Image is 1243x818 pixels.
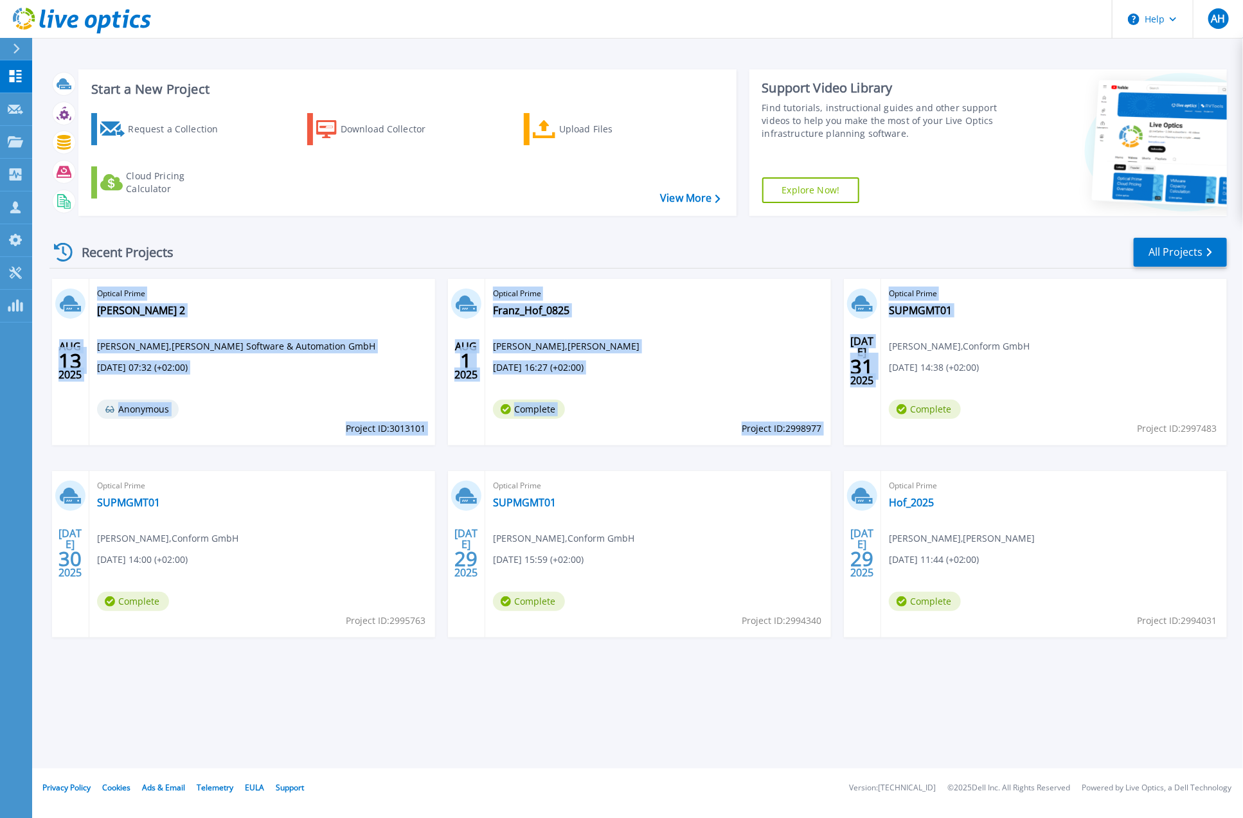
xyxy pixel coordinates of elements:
[307,113,451,145] a: Download Collector
[1082,784,1231,792] li: Powered by Live Optics, a Dell Technology
[42,782,91,793] a: Privacy Policy
[889,531,1035,546] span: [PERSON_NAME] , [PERSON_NAME]
[126,170,229,195] div: Cloud Pricing Calculator
[524,113,667,145] a: Upload Files
[493,400,565,419] span: Complete
[454,553,478,564] span: 29
[762,102,1006,140] div: Find tutorials, instructional guides and other support videos to help you make the most of your L...
[97,400,179,419] span: Anonymous
[889,400,961,419] span: Complete
[142,782,185,793] a: Ads & Email
[1134,238,1227,267] a: All Projects
[889,360,979,375] span: [DATE] 14:38 (+02:00)
[660,192,720,204] a: View More
[850,361,873,372] span: 31
[454,337,478,384] div: AUG 2025
[197,782,233,793] a: Telemetry
[762,80,1006,96] div: Support Video Library
[97,531,238,546] span: [PERSON_NAME] , Conform GmbH
[493,479,823,493] span: Optical Prime
[1138,422,1217,436] span: Project ID: 2997483
[889,496,934,509] a: Hof_2025
[559,116,662,142] div: Upload Files
[850,553,873,564] span: 29
[742,614,821,628] span: Project ID: 2994340
[276,782,304,793] a: Support
[493,287,823,301] span: Optical Prime
[1211,13,1225,24] span: AH
[889,287,1219,301] span: Optical Prime
[889,479,1219,493] span: Optical Prime
[947,784,1070,792] li: © 2025 Dell Inc. All Rights Reserved
[49,236,191,268] div: Recent Projects
[762,177,860,203] a: Explore Now!
[97,553,188,567] span: [DATE] 14:00 (+02:00)
[58,529,82,576] div: [DATE] 2025
[97,360,188,375] span: [DATE] 07:32 (+02:00)
[493,339,639,353] span: [PERSON_NAME] , [PERSON_NAME]
[889,592,961,611] span: Complete
[889,304,952,317] a: SUPMGMT01
[341,116,443,142] div: Download Collector
[493,592,565,611] span: Complete
[460,355,472,366] span: 1
[91,82,720,96] h3: Start a New Project
[1138,614,1217,628] span: Project ID: 2994031
[97,339,375,353] span: [PERSON_NAME] , [PERSON_NAME] Software & Automation GmbH
[91,113,235,145] a: Request a Collection
[493,496,556,509] a: SUPMGMT01
[889,553,979,567] span: [DATE] 11:44 (+02:00)
[58,337,82,384] div: AUG 2025
[97,287,427,301] span: Optical Prime
[454,529,478,576] div: [DATE] 2025
[58,355,82,366] span: 13
[346,614,425,628] span: Project ID: 2995763
[889,339,1030,353] span: [PERSON_NAME] , Conform GmbH
[97,304,185,317] a: [PERSON_NAME] 2
[493,304,569,317] a: Franz_Hof_0825
[97,496,160,509] a: SUPMGMT01
[849,784,936,792] li: Version: [TECHNICAL_ID]
[97,592,169,611] span: Complete
[850,529,874,576] div: [DATE] 2025
[245,782,264,793] a: EULA
[97,479,427,493] span: Optical Prime
[128,116,231,142] div: Request a Collection
[91,166,235,199] a: Cloud Pricing Calculator
[346,422,425,436] span: Project ID: 3013101
[850,337,874,384] div: [DATE] 2025
[102,782,130,793] a: Cookies
[493,531,634,546] span: [PERSON_NAME] , Conform GmbH
[493,553,584,567] span: [DATE] 15:59 (+02:00)
[493,360,584,375] span: [DATE] 16:27 (+02:00)
[58,553,82,564] span: 30
[742,422,821,436] span: Project ID: 2998977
